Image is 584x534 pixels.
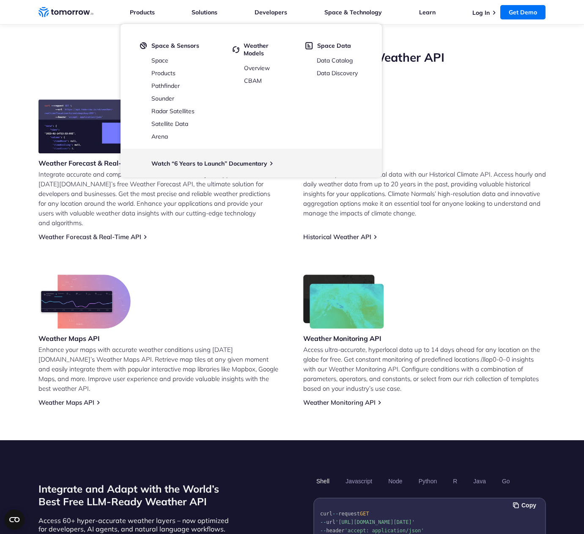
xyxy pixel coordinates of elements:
[324,8,382,16] a: Space & Technology
[344,528,424,534] span: 'accept: application/json'
[151,107,195,115] a: Radar Satellites
[385,474,405,488] button: Node
[244,64,270,72] a: Overview
[151,57,168,64] a: Space
[151,160,267,167] a: Watch “6 Years to Launch” Documentary
[317,57,353,64] a: Data Catalog
[332,511,338,517] span: --
[38,345,281,393] p: Enhance your maps with accurate weather conditions using [DATE][DOMAIN_NAME]’s Weather Maps API. ...
[303,334,384,343] h3: Weather Monitoring API
[499,474,513,488] button: Go
[326,528,344,534] span: header
[472,9,490,16] a: Log In
[38,158,150,168] h3: Weather Forecast & Real-Time API
[151,133,168,140] a: Arena
[38,398,94,406] a: Weather Maps API
[303,233,371,241] a: Historical Weather API
[38,49,546,65] h2: Leverage [DATE][DOMAIN_NAME]’s Free Weather API
[500,5,546,19] a: Get Demo
[305,42,313,49] img: space-data.svg
[38,169,281,228] p: Integrate accurate and comprehensive weather data into your applications with [DATE][DOMAIN_NAME]...
[317,42,351,49] span: Space Data
[130,8,155,16] a: Products
[317,69,358,77] a: Data Discovery
[244,77,262,84] a: CBAM
[320,511,332,517] span: curl
[151,120,188,128] a: Satellite Data
[303,345,546,393] p: Access ultra-accurate, hyperlocal data up to 14 days ahead for any location on the globe for free...
[38,334,131,343] h3: Weather Maps API
[151,95,174,102] a: Sounder
[151,82,180,90] a: Pathfinder
[320,528,326,534] span: --
[151,42,199,49] span: Space & Sensors
[4,509,25,530] button: Open CMP widget
[470,474,489,488] button: Java
[359,511,369,517] span: GET
[38,233,141,241] a: Weather Forecast & Real-Time API
[140,42,147,49] img: satelight.svg
[151,69,175,77] a: Products
[313,474,332,488] button: Shell
[38,516,233,533] p: Access 60+ hyper-accurate weather layers – now optimized for developers, AI agents, and natural l...
[343,474,375,488] button: Javascript
[255,8,287,16] a: Developers
[450,474,460,488] button: R
[38,6,93,19] a: Home link
[335,519,415,525] span: '[URL][DOMAIN_NAME][DATE]'
[38,482,233,508] h2: Integrate and Adapt with the World’s Best Free LLM-Ready Weather API
[419,8,436,16] a: Learn
[303,169,546,218] p: Unlock the power of historical data with our Historical Climate API. Access hourly and daily weat...
[192,8,217,16] a: Solutions
[338,511,360,517] span: request
[303,398,376,406] a: Weather Monitoring API
[326,519,335,525] span: url
[233,42,239,57] img: cycled.svg
[513,501,539,510] button: Copy
[320,519,326,525] span: --
[415,474,440,488] button: Python
[244,42,290,57] span: Weather Models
